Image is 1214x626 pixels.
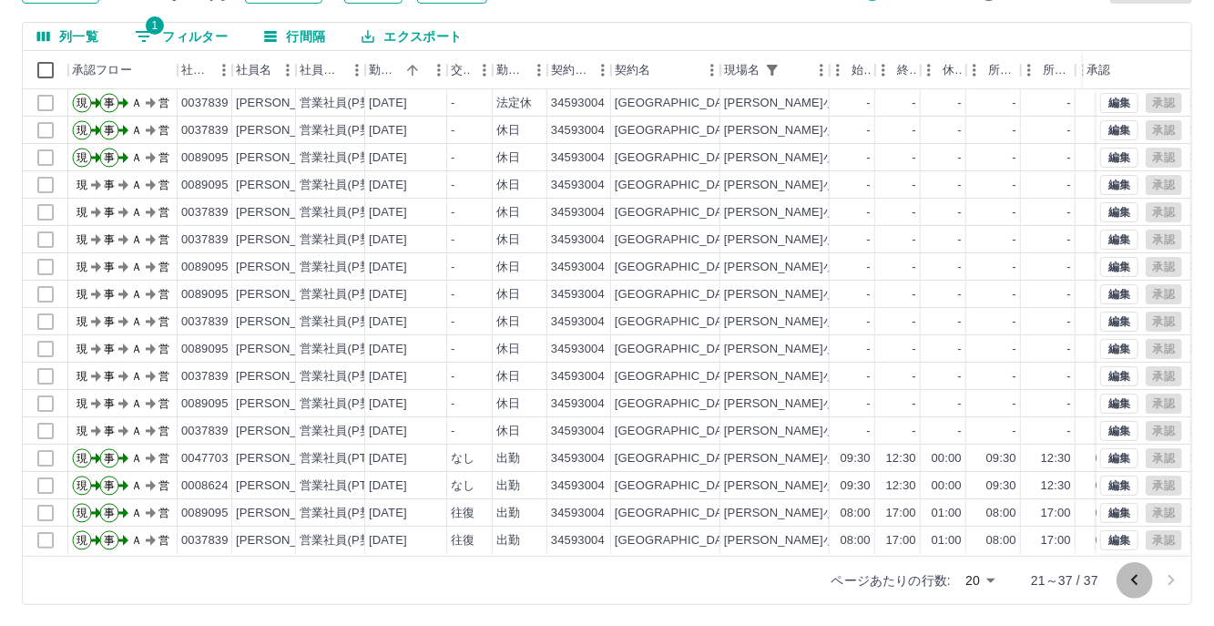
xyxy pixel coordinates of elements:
text: 現 [77,425,87,437]
div: [PERSON_NAME] [236,395,335,413]
div: [PERSON_NAME]小学校 [724,423,859,440]
div: 承認 [1086,51,1110,89]
div: - [913,149,916,167]
div: - [958,95,962,112]
div: 0037839 [181,368,229,385]
text: Ａ [131,315,142,328]
div: - [1067,122,1071,139]
div: - [1013,341,1016,358]
div: 契約名 [615,51,650,89]
div: - [867,341,871,358]
div: 0037839 [181,313,229,331]
div: 営業社員(P契約) [300,313,388,331]
div: [DATE] [369,177,407,194]
div: - [867,313,871,331]
button: 編集 [1100,230,1138,250]
text: 営 [158,206,169,219]
div: [GEOGRAPHIC_DATA] [615,149,740,167]
div: - [451,368,454,385]
div: - [867,122,871,139]
text: 現 [77,97,87,109]
div: [GEOGRAPHIC_DATA] [615,231,740,249]
div: - [451,286,454,303]
div: - [867,286,871,303]
div: - [958,286,962,303]
div: - [913,122,916,139]
button: 編集 [1100,530,1138,550]
div: - [1013,177,1016,194]
div: 所定終業 [1021,51,1076,89]
div: [PERSON_NAME] [236,259,335,276]
text: 現 [77,124,87,137]
div: 0089095 [181,341,229,358]
button: メニュー [808,56,835,84]
button: 編集 [1100,476,1138,496]
text: 現 [77,261,87,273]
text: Ａ [131,124,142,137]
text: 現 [77,343,87,355]
div: - [913,368,916,385]
div: [PERSON_NAME]小学校 [724,177,859,194]
button: 編集 [1100,93,1138,113]
div: 休日 [496,122,520,139]
div: [PERSON_NAME] [236,313,335,331]
button: 編集 [1100,312,1138,332]
div: 休日 [496,231,520,249]
div: 34593004 [551,122,605,139]
div: 営業社員(P契約) [300,341,388,358]
div: [PERSON_NAME]小学校 [724,368,859,385]
div: - [451,122,454,139]
div: - [1067,368,1071,385]
text: 事 [104,425,115,437]
div: 営業社員(P契約) [300,177,388,194]
text: Ａ [131,261,142,273]
text: 現 [77,233,87,246]
div: - [1013,204,1016,221]
div: 0089095 [181,149,229,167]
div: [PERSON_NAME] [236,177,335,194]
div: [GEOGRAPHIC_DATA] [615,95,740,112]
div: 始業 [830,51,875,89]
button: 編集 [1100,148,1138,168]
div: [DATE] [369,286,407,303]
div: [DATE] [369,95,407,112]
div: - [1067,231,1071,249]
div: [PERSON_NAME]小学校 [724,149,859,167]
div: 所定開始 [988,51,1017,89]
div: [GEOGRAPHIC_DATA] [615,423,740,440]
div: - [867,395,871,413]
button: メニュー [471,56,498,84]
div: 勤務区分 [496,51,525,89]
div: - [913,341,916,358]
div: [PERSON_NAME]小学校 [724,204,859,221]
div: 承認フロー [72,51,132,89]
button: フィルター表示 [120,23,242,50]
div: 34593004 [551,204,605,221]
div: [GEOGRAPHIC_DATA] [615,122,740,139]
div: 契約コード [551,51,589,89]
div: - [1013,95,1016,112]
div: - [1067,395,1071,413]
div: - [913,395,916,413]
text: 現 [77,288,87,301]
div: [GEOGRAPHIC_DATA] [615,259,740,276]
div: 営業社員(P契約) [300,395,388,413]
button: 編集 [1100,120,1138,140]
button: 編集 [1100,202,1138,222]
div: [PERSON_NAME]小学校 [724,95,859,112]
div: 0037839 [181,231,229,249]
div: - [1013,368,1016,385]
div: 勤務日 [369,51,400,89]
div: - [958,368,962,385]
div: - [958,149,962,167]
div: - [451,341,454,358]
button: 編集 [1100,339,1138,359]
div: 34593004 [551,177,605,194]
text: 現 [77,151,87,164]
div: 承認 [1083,51,1178,89]
button: 編集 [1100,394,1138,414]
div: 休日 [496,368,520,385]
button: 編集 [1100,175,1138,195]
div: 0037839 [181,95,229,112]
text: Ａ [131,288,142,301]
